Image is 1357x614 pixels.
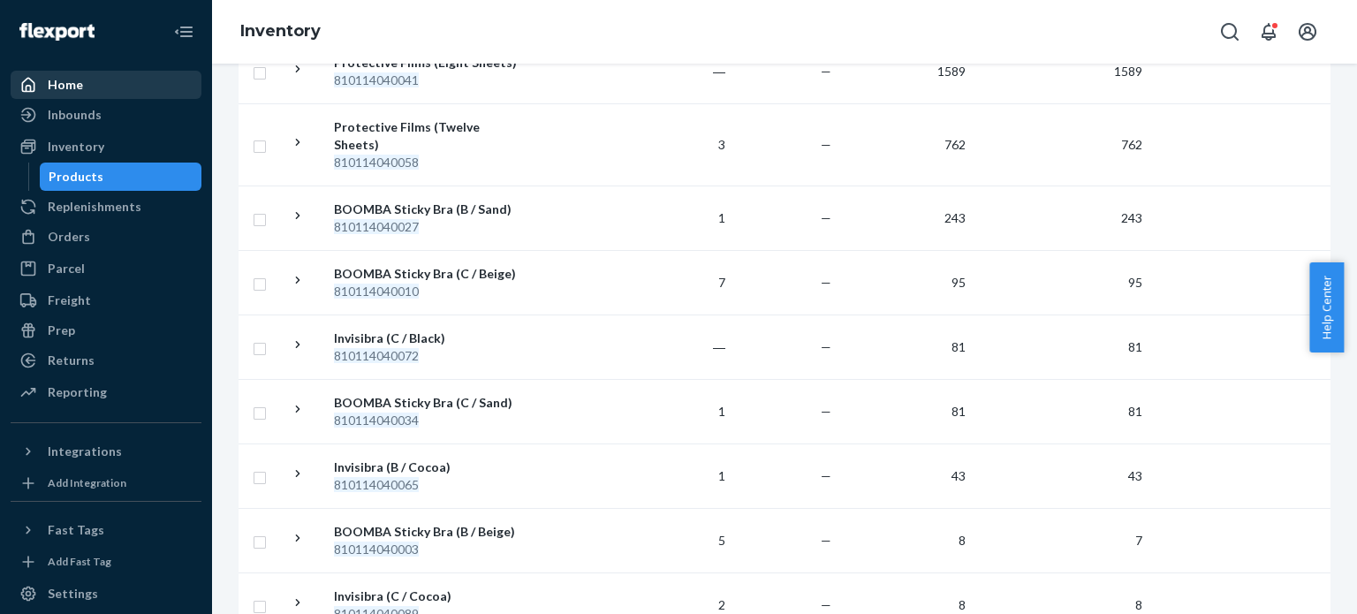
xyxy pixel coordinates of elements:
[1251,14,1286,49] button: Open notifications
[226,6,335,57] ol: breadcrumbs
[11,101,201,129] a: Inbounds
[11,223,201,251] a: Orders
[1309,262,1344,352] button: Help Center
[48,106,102,124] div: Inbounds
[944,275,973,290] span: 95
[240,21,321,41] a: Inventory
[944,404,973,419] span: 81
[821,64,831,79] span: —
[11,473,201,494] a: Add Integration
[821,210,831,225] span: —
[944,339,973,354] span: 81
[1121,404,1149,419] span: 81
[334,523,519,541] div: BOOMBA Sticky Bra (B / Beige)
[334,155,419,170] em: 810114040058
[40,163,202,191] a: Products
[11,516,201,544] button: Fast Tags
[334,265,519,283] div: BOOMBA Sticky Bra (C / Beige)
[626,250,732,315] td: 7
[334,459,519,476] div: Invisibra (B / Cocoa)
[1114,210,1149,225] span: 243
[334,542,419,557] em: 810114040003
[11,254,201,283] a: Parcel
[334,219,419,234] em: 810114040027
[626,379,732,443] td: 1
[626,186,732,250] td: 1
[334,394,519,412] div: BOOMBA Sticky Bra (C / Sand)
[951,597,973,612] span: 8
[626,508,732,572] td: 5
[821,468,831,483] span: —
[334,118,519,154] div: Protective Films (Twelve Sheets)
[48,228,90,246] div: Orders
[1128,597,1149,612] span: 8
[1107,64,1149,79] span: 1589
[937,210,973,225] span: 243
[48,322,75,339] div: Prep
[821,137,831,152] span: —
[11,580,201,608] a: Settings
[48,585,98,603] div: Settings
[48,198,141,216] div: Replenishments
[11,316,201,345] a: Prep
[48,554,111,569] div: Add Fast Tag
[626,39,732,103] td: ―
[334,330,519,347] div: Invisibra (C / Black)
[48,352,95,369] div: Returns
[48,76,83,94] div: Home
[48,138,104,155] div: Inventory
[334,587,519,605] div: Invisibra (C / Cocoa)
[626,103,732,186] td: 3
[11,133,201,161] a: Inventory
[11,286,201,315] a: Freight
[11,193,201,221] a: Replenishments
[334,348,419,363] em: 810114040072
[821,404,831,419] span: —
[821,275,831,290] span: —
[48,443,122,460] div: Integrations
[48,292,91,309] div: Freight
[1114,137,1149,152] span: 762
[821,533,831,548] span: —
[1121,275,1149,290] span: 95
[930,64,973,79] span: 1589
[166,14,201,49] button: Close Navigation
[11,71,201,99] a: Home
[1290,14,1325,49] button: Open account menu
[49,168,103,186] div: Products
[944,468,973,483] span: 43
[1121,468,1149,483] span: 43
[334,413,419,428] em: 810114040034
[334,477,419,492] em: 810114040065
[11,346,201,375] a: Returns
[937,137,973,152] span: 762
[48,475,126,490] div: Add Integration
[334,284,419,299] em: 810114040010
[11,378,201,406] a: Reporting
[821,339,831,354] span: —
[48,260,85,277] div: Parcel
[821,597,831,612] span: —
[1212,14,1247,49] button: Open Search Box
[1121,339,1149,354] span: 81
[11,437,201,466] button: Integrations
[334,72,419,87] em: 810114040041
[48,521,104,539] div: Fast Tags
[626,315,732,379] td: ―
[11,551,201,572] a: Add Fast Tag
[1128,533,1149,548] span: 7
[626,443,732,508] td: 1
[951,533,973,548] span: 8
[19,23,95,41] img: Flexport logo
[334,201,519,218] div: BOOMBA Sticky Bra (B / Sand)
[48,383,107,401] div: Reporting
